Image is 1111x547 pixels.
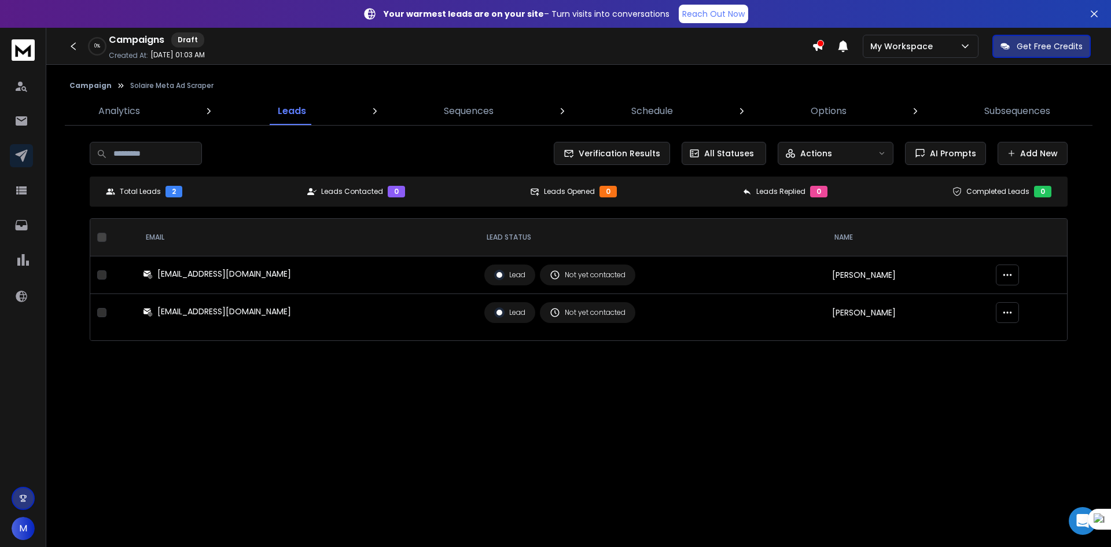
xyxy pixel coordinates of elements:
p: Subsequences [984,104,1050,118]
button: Get Free Credits [992,35,1091,58]
th: LEAD STATUS [477,219,825,256]
p: Leads Opened [544,187,595,196]
p: Analytics [98,104,140,118]
span: AI Prompts [925,148,976,159]
button: Add New [998,142,1068,165]
p: [DATE] 01:03 AM [150,50,205,60]
span: Verification Results [574,148,660,159]
a: Sequences [437,97,501,125]
p: 0 % [94,43,100,50]
a: Leads [271,97,313,125]
p: Created At: [109,51,148,60]
p: Options [811,104,847,118]
a: Schedule [624,97,680,125]
td: [PERSON_NAME] [825,256,989,294]
h1: Campaigns [109,33,164,47]
div: 0 [810,186,827,197]
button: M [12,517,35,540]
div: 0 [1034,186,1051,197]
p: Leads Replied [756,187,805,196]
p: My Workspace [870,41,937,52]
button: Campaign [69,81,112,90]
a: Reach Out Now [679,5,748,23]
p: Sequences [444,104,494,118]
p: Actions [800,148,832,159]
p: Leads Contacted [321,187,383,196]
div: 2 [165,186,182,197]
p: Leads [278,104,306,118]
div: 0 [388,186,405,197]
strong: Your warmest leads are on your site [384,8,544,20]
div: Not yet contacted [550,270,626,280]
p: Completed Leads [966,187,1029,196]
a: Subsequences [977,97,1057,125]
div: Lead [494,307,525,318]
button: Verification Results [554,142,670,165]
p: Get Free Credits [1017,41,1083,52]
a: Options [804,97,854,125]
div: Draft [171,32,204,47]
p: Solaire Meta Ad Scraper [130,81,214,90]
th: NAME [825,219,989,256]
p: Total Leads [120,187,161,196]
td: [PERSON_NAME] [825,294,989,332]
a: Analytics [91,97,147,125]
p: All Statuses [704,148,754,159]
img: logo [12,39,35,61]
div: [EMAIL_ADDRESS][DOMAIN_NAME] [157,268,291,280]
div: [EMAIL_ADDRESS][DOMAIN_NAME] [157,306,291,317]
p: Schedule [631,104,673,118]
button: AI Prompts [905,142,986,165]
p: – Turn visits into conversations [384,8,669,20]
div: Not yet contacted [550,307,626,318]
th: EMAIL [137,219,477,256]
div: 0 [599,186,617,197]
div: Lead [494,270,525,280]
div: Open Intercom Messenger [1069,507,1097,535]
p: Reach Out Now [682,8,745,20]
